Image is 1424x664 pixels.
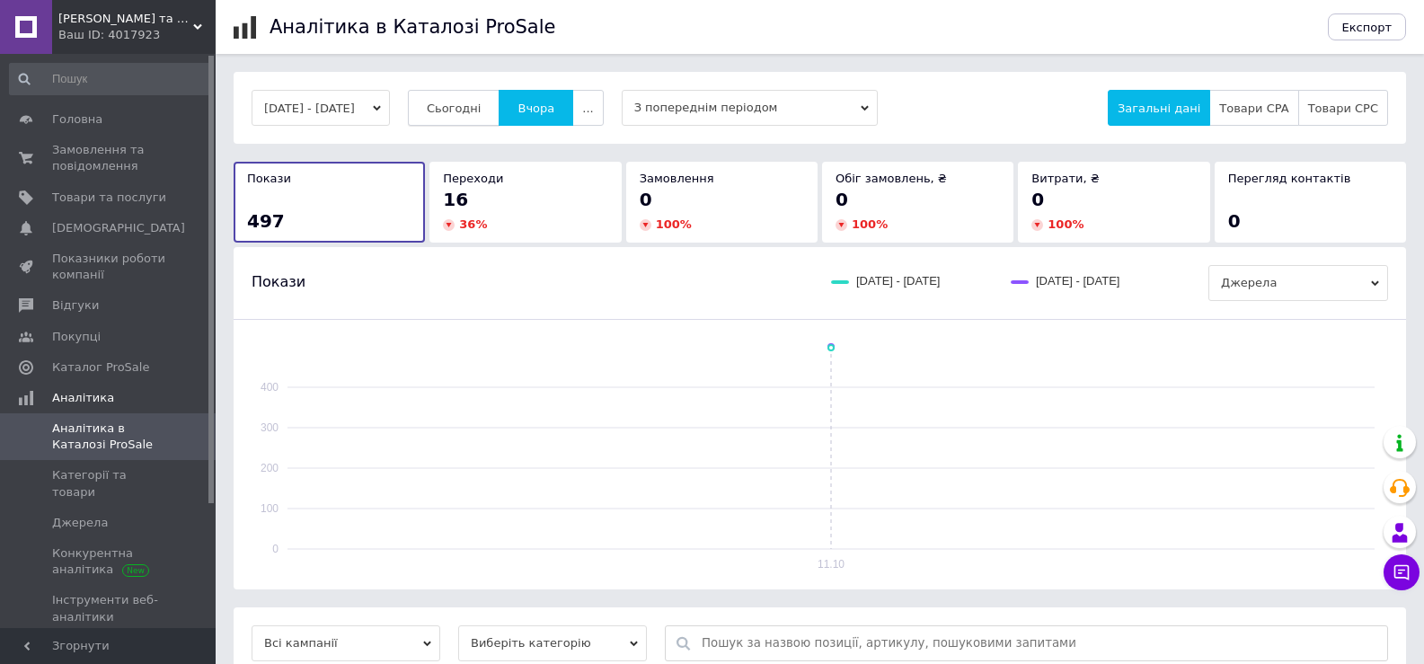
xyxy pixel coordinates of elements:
[52,297,99,314] span: Відгуки
[272,543,279,555] text: 0
[52,545,166,578] span: Конкурентна аналітика
[261,381,279,394] text: 400
[443,172,503,185] span: Переходи
[252,90,390,126] button: [DATE] - [DATE]
[1342,21,1393,34] span: Експорт
[252,625,440,661] span: Всі кампанії
[499,90,573,126] button: Вчора
[517,102,554,115] span: Вчора
[836,189,848,210] span: 0
[1298,90,1388,126] button: Товари CPC
[640,172,714,185] span: Замовлення
[1228,172,1351,185] span: Перегляд контактів
[458,625,647,661] span: Виберіть категорію
[818,558,845,571] text: 11.10
[52,515,108,531] span: Джерела
[1308,102,1378,115] span: Товари CPC
[1219,102,1288,115] span: Товари CPA
[656,217,692,231] span: 100 %
[9,63,212,95] input: Пошук
[852,217,888,231] span: 100 %
[252,272,305,292] span: Покази
[1328,13,1407,40] button: Експорт
[836,172,947,185] span: Обіг замовлень, ₴
[459,217,487,231] span: 36 %
[58,11,193,27] span: Світ Магнітів та Подарунків.
[443,189,468,210] span: 16
[261,502,279,515] text: 100
[408,90,500,126] button: Сьогодні
[52,190,166,206] span: Товари та послуги
[1031,172,1100,185] span: Витрати, ₴
[52,421,166,453] span: Аналітика в Каталозі ProSale
[427,102,482,115] span: Сьогодні
[1208,265,1388,301] span: Джерела
[622,90,878,126] span: З попереднім періодом
[1031,189,1044,210] span: 0
[261,462,279,474] text: 200
[52,142,166,174] span: Замовлення та повідомлення
[52,390,114,406] span: Аналітика
[247,210,285,232] span: 497
[52,329,101,345] span: Покупці
[702,626,1378,660] input: Пошук за назвою позиції, артикулу, пошуковими запитами
[1108,90,1210,126] button: Загальні дані
[52,592,166,624] span: Інструменти веб-аналітики
[52,467,166,500] span: Категорії та товари
[582,102,593,115] span: ...
[1384,554,1420,590] button: Чат з покупцем
[1118,102,1200,115] span: Загальні дані
[52,359,149,376] span: Каталог ProSale
[52,251,166,283] span: Показники роботи компанії
[270,16,555,38] h1: Аналітика в Каталозі ProSale
[58,27,216,43] div: Ваш ID: 4017923
[247,172,291,185] span: Покази
[52,111,102,128] span: Головна
[572,90,603,126] button: ...
[640,189,652,210] span: 0
[1048,217,1083,231] span: 100 %
[52,220,185,236] span: [DEMOGRAPHIC_DATA]
[261,421,279,434] text: 300
[1228,210,1241,232] span: 0
[1209,90,1298,126] button: Товари CPA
